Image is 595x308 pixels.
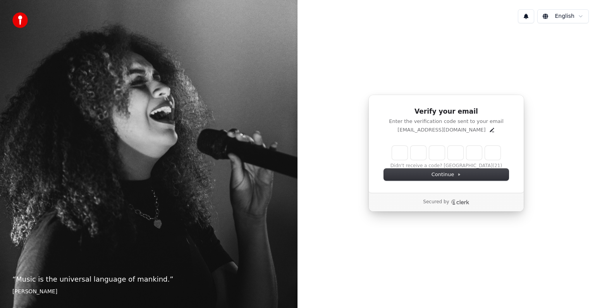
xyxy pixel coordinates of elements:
h1: Verify your email [384,107,509,116]
button: Edit [489,127,495,133]
a: Clerk logo [451,199,469,205]
footer: [PERSON_NAME] [12,288,285,296]
input: Enter verification code [392,146,500,160]
p: “ Music is the universal language of mankind. ” [12,274,285,285]
button: Continue [384,169,509,180]
p: Enter the verification code sent to your email [384,118,509,125]
img: youka [12,12,28,28]
span: Continue [432,171,461,178]
p: [EMAIL_ADDRESS][DOMAIN_NAME] [397,126,485,133]
p: Secured by [423,199,449,205]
